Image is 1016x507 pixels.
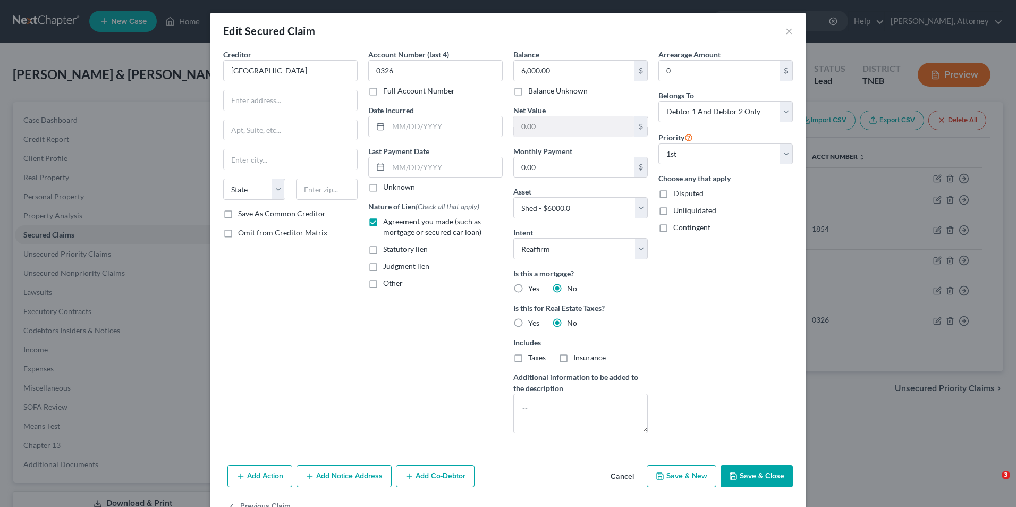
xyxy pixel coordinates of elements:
[785,24,793,37] button: ×
[980,471,1005,496] iframe: Intercom live chat
[297,465,392,487] button: Add Notice Address
[296,179,358,200] input: Enter zip...
[673,223,710,232] span: Contingent
[528,318,539,327] span: Yes
[514,157,634,178] input: 0.00
[368,105,414,116] label: Date Incurred
[227,465,292,487] button: Add Action
[659,61,780,81] input: 0.00
[513,302,648,314] label: Is this for Real Estate Taxes?
[223,50,251,59] span: Creditor
[513,146,572,157] label: Monthly Payment
[224,90,357,111] input: Enter address...
[528,86,588,96] label: Balance Unknown
[223,23,315,38] div: Edit Secured Claim
[658,173,793,184] label: Choose any that apply
[514,61,634,81] input: 0.00
[634,61,647,81] div: $
[513,268,648,279] label: Is this a mortgage?
[573,353,606,362] span: Insurance
[224,120,357,140] input: Apt, Suite, etc...
[658,91,694,100] span: Belongs To
[513,49,539,60] label: Balance
[567,284,577,293] span: No
[528,284,539,293] span: Yes
[673,189,704,198] span: Disputed
[513,371,648,394] label: Additional information to be added to the description
[513,187,531,196] span: Asset
[513,227,533,238] label: Intent
[396,465,475,487] button: Add Co-Debtor
[383,261,429,271] span: Judgment lien
[383,244,428,253] span: Statutory lien
[388,157,502,178] input: MM/DD/YYYY
[383,86,455,96] label: Full Account Number
[602,466,642,487] button: Cancel
[647,465,716,487] button: Save & New
[238,208,326,219] label: Save As Common Creditor
[780,61,792,81] div: $
[721,465,793,487] button: Save & Close
[383,217,481,236] span: Agreement you made (such as mortgage or secured car loan)
[368,60,503,81] input: XXXX
[388,116,502,137] input: MM/DD/YYYY
[416,202,479,211] span: (Check all that apply)
[514,116,634,137] input: 0.00
[634,157,647,178] div: $
[224,149,357,170] input: Enter city...
[634,116,647,137] div: $
[513,105,546,116] label: Net Value
[383,278,403,288] span: Other
[1002,471,1010,479] span: 3
[513,337,648,348] label: Includes
[368,49,449,60] label: Account Number (last 4)
[238,228,327,237] span: Omit from Creditor Matrix
[658,49,721,60] label: Arrearage Amount
[368,146,429,157] label: Last Payment Date
[567,318,577,327] span: No
[528,353,546,362] span: Taxes
[383,182,415,192] label: Unknown
[673,206,716,215] span: Unliquidated
[368,201,479,212] label: Nature of Lien
[223,60,358,81] input: Search creditor by name...
[658,131,693,143] label: Priority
